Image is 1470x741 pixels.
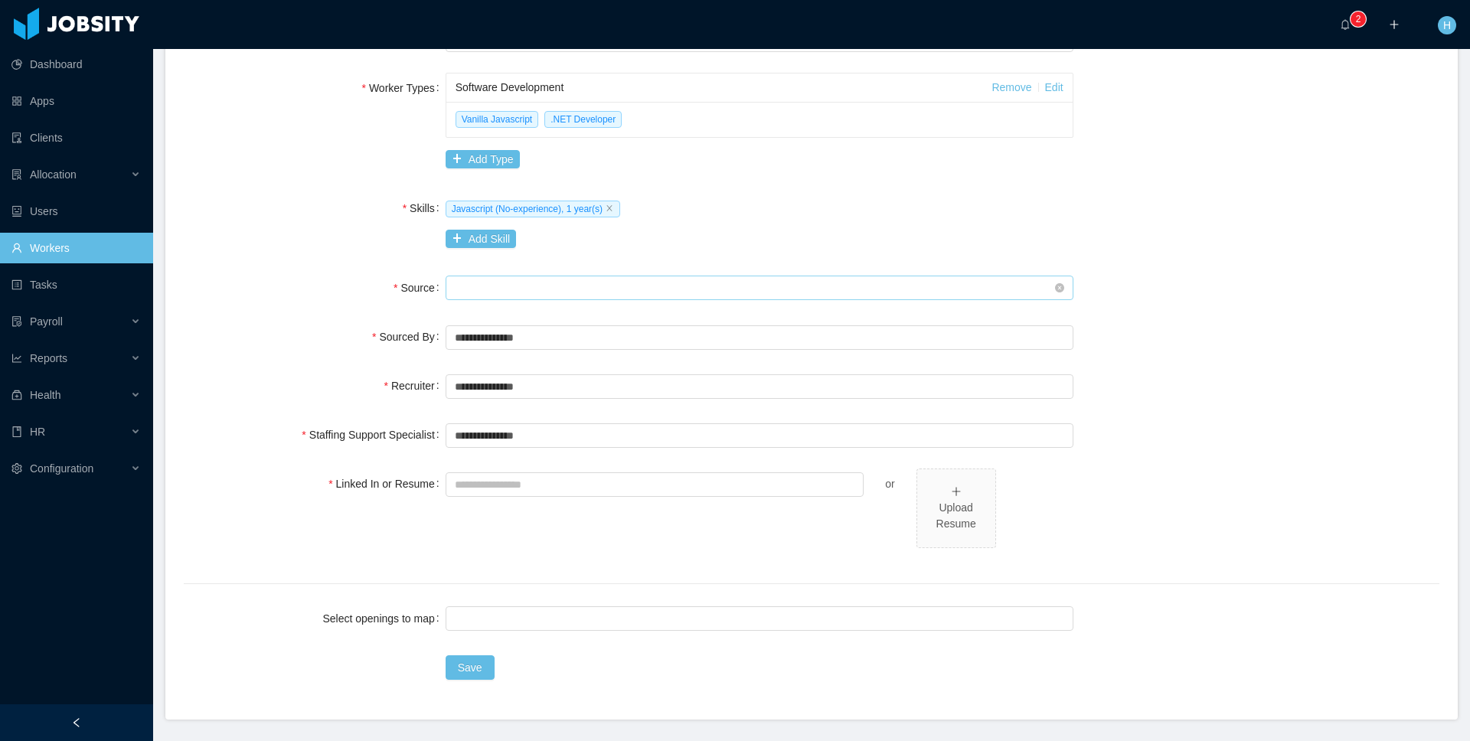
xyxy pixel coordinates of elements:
[11,49,141,80] a: icon: pie-chartDashboard
[917,469,995,547] span: icon: plusUpload Resume
[30,168,77,181] span: Allocation
[446,201,620,217] span: Javascript (No-experience), 1 year(s)
[30,389,60,401] span: Health
[456,111,538,128] span: Vanilla Javascript
[11,390,22,400] i: icon: medicine-box
[30,352,67,364] span: Reports
[1389,19,1400,30] i: icon: plus
[1443,16,1451,34] span: H
[1045,81,1063,93] a: Edit
[923,500,989,532] div: Upload Resume
[864,468,916,499] div: or
[11,169,22,180] i: icon: solution
[1340,19,1351,30] i: icon: bell
[394,282,446,294] label: Source
[991,81,1031,93] a: Remove
[11,269,141,300] a: icon: profileTasks
[361,82,445,94] label: Worker Types
[1356,11,1361,27] p: 2
[322,612,445,625] label: Select openings to map
[372,331,446,343] label: Sourced By
[1351,11,1366,27] sup: 2
[606,204,613,212] i: icon: close
[30,426,45,438] span: HR
[951,486,962,497] i: icon: plus
[544,111,622,128] span: .NET Developer
[456,73,992,102] div: Software Development
[30,462,93,475] span: Configuration
[11,353,22,364] i: icon: line-chart
[446,230,516,248] button: icon: plusAdd Skill
[11,196,141,227] a: icon: robotUsers
[11,463,22,474] i: icon: setting
[11,426,22,437] i: icon: book
[450,609,459,628] input: Select openings to map
[11,233,141,263] a: icon: userWorkers
[302,429,445,441] label: Staffing Support Specialist
[11,316,22,327] i: icon: file-protect
[384,380,446,392] label: Recruiter
[11,122,141,153] a: icon: auditClients
[403,202,446,214] label: Skills
[446,472,864,497] input: Linked In or Resume
[11,86,141,116] a: icon: appstoreApps
[446,150,520,168] button: icon: plusAdd Type
[1055,283,1064,292] i: icon: close-circle
[446,655,495,680] button: Save
[328,478,446,490] label: Linked In or Resume
[30,315,63,328] span: Payroll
